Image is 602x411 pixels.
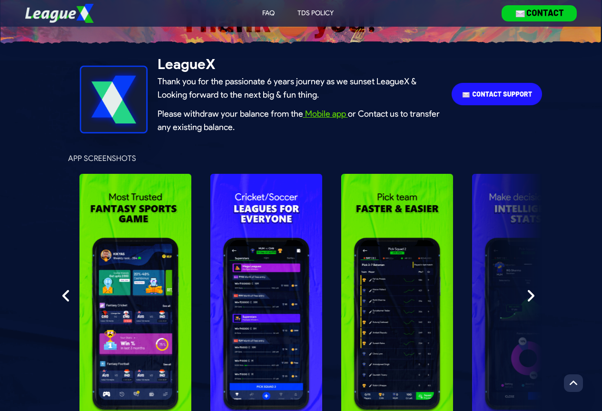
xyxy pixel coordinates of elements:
div: TDS Policy [297,9,334,18]
p: Please withdraw your balance from the or Contact us to transfer any existing balance. [158,107,442,134]
img: up [570,378,577,388]
img: download leaguex app [502,5,577,21]
a: Mobile app [303,109,348,119]
img: right-chevron [527,288,534,303]
img: leagueX App [79,65,148,134]
p: Thank you for the passionate 6 years journey as we sunset LeagueX & Looking forward to the next b... [158,75,442,101]
div: FAQ [262,9,275,18]
img: app store [452,82,542,105]
p: App Screenshots [68,153,136,164]
img: left-chevron [62,288,70,303]
h1: LeagueX [158,56,442,73]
